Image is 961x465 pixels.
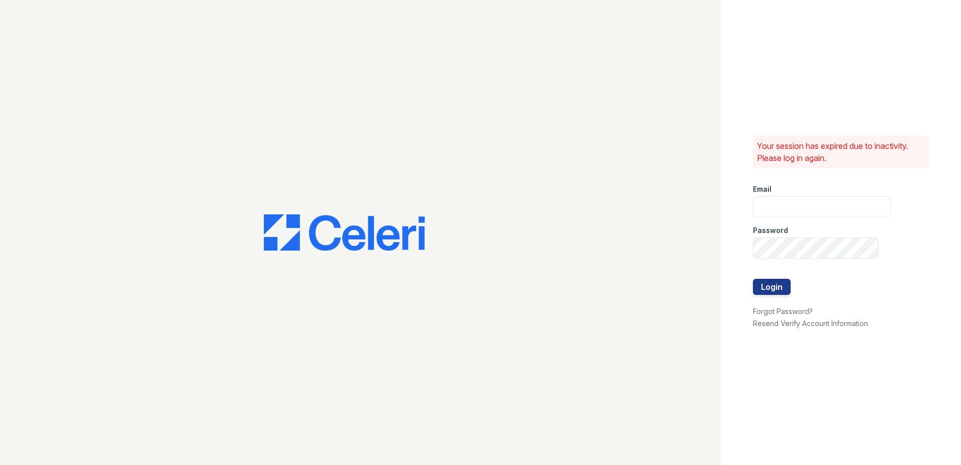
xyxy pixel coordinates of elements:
[264,214,425,251] img: CE_Logo_Blue-a8612792a0a2168367f1c8372b55b34899dd931a85d93a1a3d3e32e68fde9ad4.png
[757,140,925,164] p: Your session has expired due to inactivity. Please log in again.
[753,225,788,236] label: Password
[753,184,772,194] label: Email
[753,319,868,328] a: Resend Verify Account Information
[753,307,813,316] a: Forgot Password?
[753,279,791,295] button: Login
